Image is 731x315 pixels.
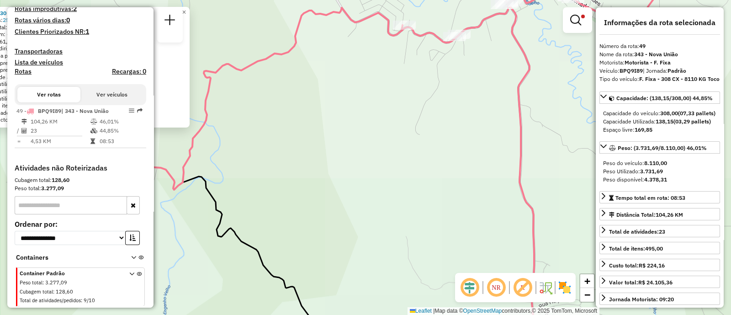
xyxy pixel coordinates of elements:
[15,68,32,75] a: Rotas
[459,277,481,299] span: Ocultar deslocamento
[643,67,686,74] span: | Jornada:
[30,137,90,146] td: 4,53 KM
[634,51,678,58] strong: 343 - Nova União
[137,108,143,113] em: Rota exportada
[581,15,585,18] span: Filtro Ativo
[673,118,711,125] strong: (03,29 pallets)
[599,293,720,305] a: Jornada Motorista: 09:20
[659,228,665,235] strong: 23
[599,106,720,138] div: Capacidade: (138,15/308,00) 44,85%
[85,27,89,36] strong: 1
[638,279,673,286] strong: R$ 24.105,36
[599,191,720,203] a: Tempo total em rota: 08:53
[609,295,674,304] div: Jornada Motorista: 09:20
[599,18,720,27] h4: Informações da rota selecionada
[73,5,77,13] strong: 2
[644,160,667,166] strong: 8.110,00
[538,280,553,295] img: Fluxo de ruas
[15,59,146,66] h4: Lista de veículos
[656,211,683,218] span: 104,26 KM
[616,95,713,101] span: Capacidade: (138,15/308,00) 44,85%
[15,184,146,192] div: Peso total:
[609,211,683,219] div: Distância Total:
[667,67,686,74] strong: Padrão
[599,42,720,50] div: Número da rota:
[99,137,143,146] td: 08:53
[599,155,720,187] div: Peso: (3.731,69/8.110,00) 46,01%
[20,279,42,286] span: Peso total
[21,119,27,124] i: Distância Total
[603,176,716,184] div: Peso disponível:
[640,168,663,175] strong: 3.731,69
[125,231,140,245] button: Ordem crescente
[84,297,95,304] span: 9/10
[61,107,109,114] span: | 343 - Nova União
[609,278,673,287] div: Valor total:
[433,308,434,314] span: |
[15,176,146,184] div: Cubagem total:
[599,225,720,237] a: Total de atividades:23
[599,208,720,220] a: Distância Total:104,26 KM
[53,288,54,295] span: :
[161,11,179,32] a: Nova sessão e pesquisa
[16,137,21,146] td: =
[584,289,590,300] span: −
[603,167,716,176] div: Peso Utilizado:
[182,8,186,16] span: ×
[599,67,720,75] div: Veículo:
[408,307,599,315] div: Map data © contributors,© 2025 TomTom, Microsoft
[639,43,646,49] strong: 49
[557,280,572,295] img: Exibir/Ocultar setores
[635,126,652,133] strong: 169,85
[599,259,720,271] a: Custo total:R$ 224,16
[656,118,673,125] strong: 138,15
[625,59,671,66] strong: Motorista - F. Fixa
[584,275,590,287] span: +
[567,11,588,29] a: Exibir filtros
[599,141,720,154] a: Peso: (3.731,69/8.110,00) 46,01%
[41,185,64,192] strong: 3.277,09
[30,126,90,135] td: 23
[410,308,432,314] a: Leaflet
[512,277,534,299] span: Exibir rótulo
[90,119,97,124] i: % de utilização do peso
[56,288,73,295] span: 128,60
[3,16,33,23] a: 25153748
[599,50,720,59] div: Nome da rota:
[463,308,502,314] a: OpenStreetMap
[15,16,146,24] h4: Rotas vários dias:
[16,126,21,135] td: /
[52,176,69,183] strong: 128,60
[580,288,594,302] a: Zoom out
[90,128,97,133] i: % de utilização da cubagem
[615,194,685,201] span: Tempo total em rota: 08:53
[20,288,53,295] span: Cubagem total
[603,160,667,166] span: Peso do veículo:
[599,91,720,104] a: Capacidade: (138,15/308,00) 44,85%
[609,262,665,270] div: Custo total:
[580,274,594,288] a: Zoom in
[16,107,109,114] span: 49 -
[42,279,44,286] span: :
[16,253,119,262] span: Containers
[15,48,146,55] h4: Transportadoras
[99,117,143,126] td: 46,01%
[609,228,665,235] span: Total de atividades:
[603,117,716,126] div: Capacidade Utilizada:
[80,87,143,102] button: Ver veículos
[644,176,667,183] strong: 4.378,31
[15,28,146,36] h4: Clientes Priorizados NR:
[81,297,82,304] span: :
[45,279,67,286] span: 3.277,09
[20,269,118,278] span: Container Padrão
[99,126,143,135] td: 44,85%
[660,110,678,117] strong: 308,00
[112,68,146,75] h4: Recargas: 0
[639,262,665,269] strong: R$ 224,16
[90,139,95,144] i: Tempo total em rota
[15,164,146,172] h4: Atividades não Roteirizadas
[599,59,720,67] div: Motorista:
[15,5,146,13] h4: Rotas improdutivas:
[618,144,707,151] span: Peso: (3.731,69/8.110,00) 46,01%
[17,87,80,102] button: Ver rotas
